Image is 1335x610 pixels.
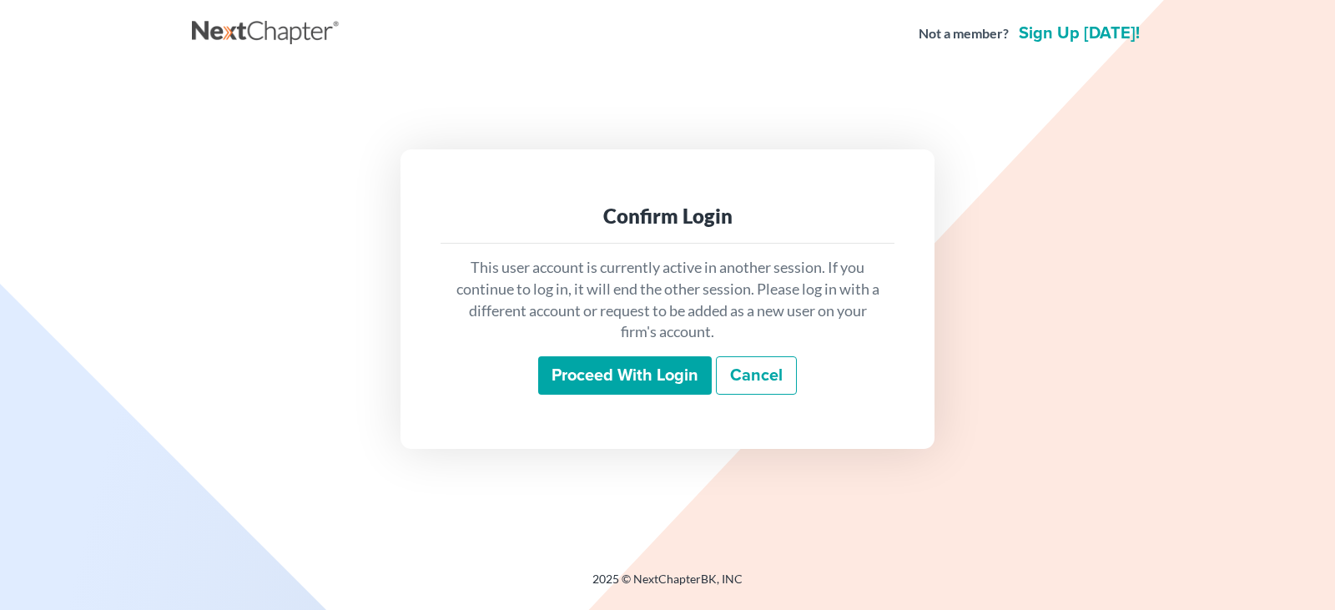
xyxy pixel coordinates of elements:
div: Confirm Login [454,203,881,229]
input: Proceed with login [538,356,712,395]
div: 2025 © NextChapterBK, INC [192,571,1143,601]
strong: Not a member? [919,24,1009,43]
p: This user account is currently active in another session. If you continue to log in, it will end ... [454,257,881,343]
a: Cancel [716,356,797,395]
a: Sign up [DATE]! [1015,25,1143,42]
